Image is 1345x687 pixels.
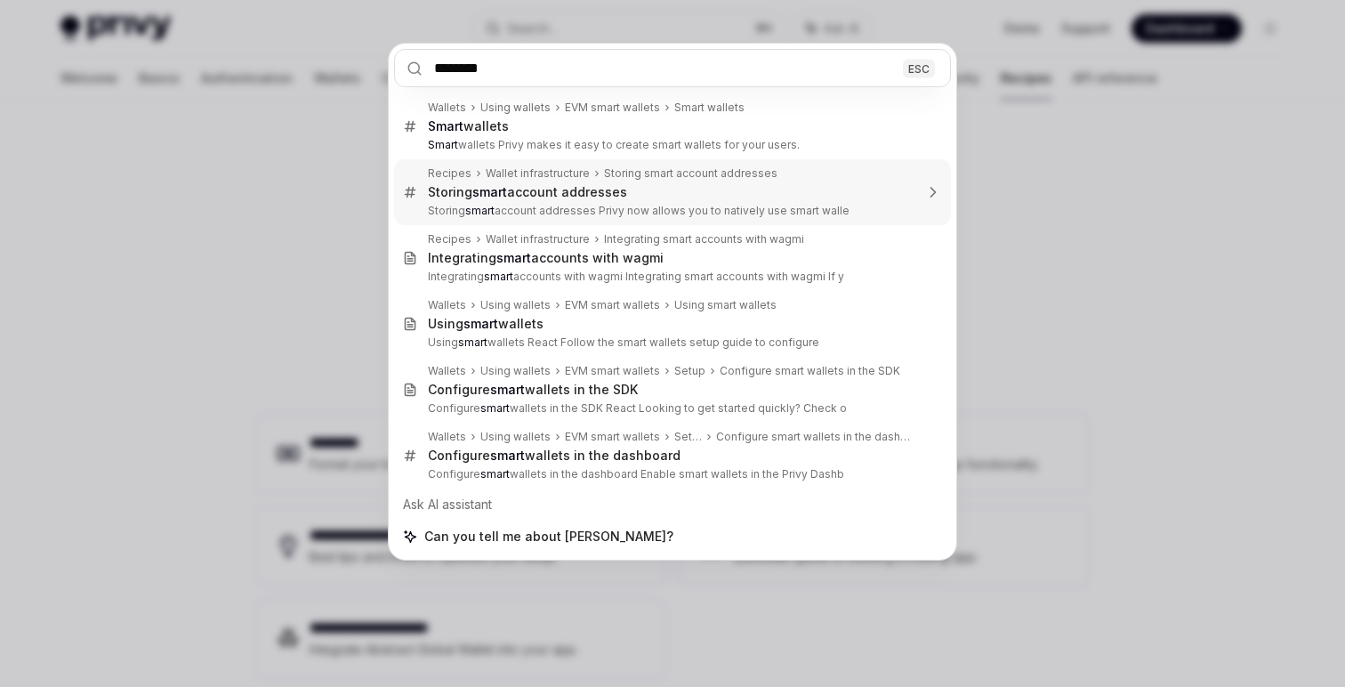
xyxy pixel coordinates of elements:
div: Storing smart account addresses [604,166,777,181]
p: Configure wallets in the dashboard Enable smart wallets in the Privy Dashb [428,467,914,481]
div: Integrating smart accounts with wagmi [604,232,804,247]
div: Smart wallets [674,101,745,115]
b: Smart [428,138,458,151]
div: Storing account addresses [428,184,627,200]
div: Configure smart wallets in the dashboard [716,430,914,444]
b: smart [490,448,525,463]
div: Using wallets [480,364,551,378]
p: Storing account addresses Privy now allows you to natively use smart walle [428,204,914,218]
b: smart [458,335,487,349]
span: Can you tell me about [PERSON_NAME]? [424,528,673,546]
div: Integrating accounts with wagmi [428,250,664,266]
p: Configure wallets in the SDK React Looking to get started quickly? Check o [428,401,914,416]
p: Integrating accounts with wagmi Integrating smart accounts with wagmi If y [428,270,914,284]
div: Configure wallets in the SDK [428,382,638,398]
div: Using wallets [480,298,551,312]
div: wallets [428,118,509,134]
b: smart [463,316,498,331]
div: Wallets [428,101,466,115]
div: Ask AI assistant [394,489,951,521]
p: Using wallets React Follow the smart wallets setup guide to configure [428,335,914,350]
div: Setup [674,364,705,378]
div: Wallets [428,298,466,312]
div: ESC [903,59,935,77]
b: smart [496,250,531,265]
b: smart [472,184,507,199]
b: smart [480,401,510,415]
div: EVM smart wallets [565,298,660,312]
div: Using wallets [480,101,551,115]
div: EVM smart wallets [565,430,660,444]
div: Using wallets [480,430,551,444]
b: smart [480,467,510,481]
div: Recipes [428,166,471,181]
div: Using wallets [428,316,544,332]
div: Setup [674,430,702,444]
div: Wallets [428,364,466,378]
div: Configure wallets in the dashboard [428,448,681,464]
b: smart [465,204,495,217]
b: smart [490,382,525,397]
b: smart [484,270,513,283]
b: Smart [428,118,463,133]
div: EVM smart wallets [565,101,660,115]
div: Wallets [428,430,466,444]
div: Wallet infrastructure [486,232,590,247]
div: Configure smart wallets in the SDK [720,364,900,378]
div: EVM smart wallets [565,364,660,378]
div: Recipes [428,232,471,247]
p: wallets Privy makes it easy to create smart wallets for your users. [428,138,914,152]
div: Using smart wallets [674,298,777,312]
div: Wallet infrastructure [486,166,590,181]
